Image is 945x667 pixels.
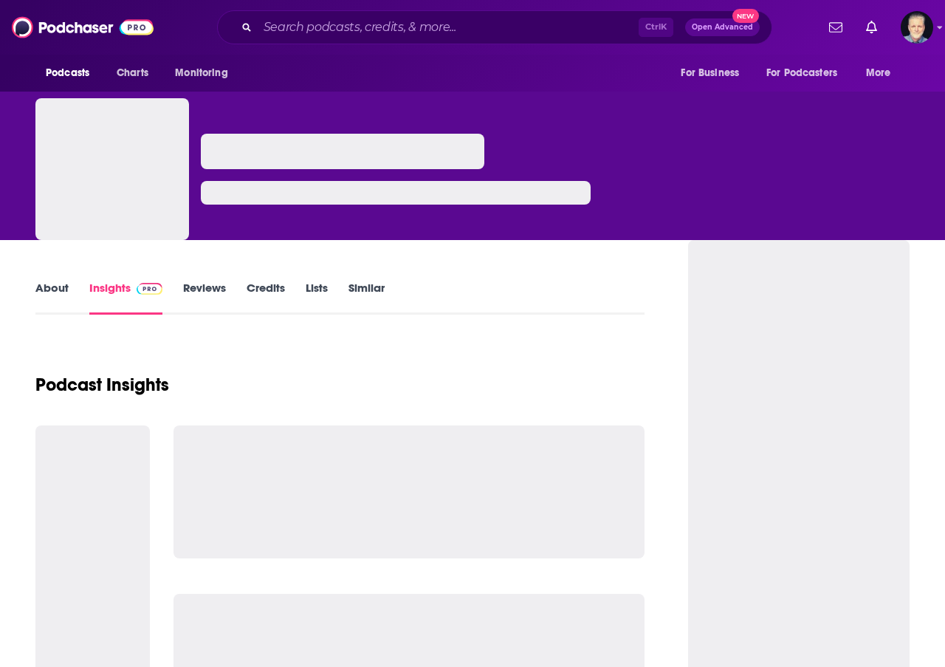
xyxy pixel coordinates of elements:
[258,16,639,39] input: Search podcasts, credits, & more...
[348,281,385,315] a: Similar
[35,374,169,396] h1: Podcast Insights
[901,11,933,44] span: Logged in as JonesLiterary
[165,59,247,87] button: open menu
[183,281,226,315] a: Reviews
[46,63,89,83] span: Podcasts
[823,15,848,40] a: Show notifications dropdown
[692,24,753,31] span: Open Advanced
[639,18,673,37] span: Ctrl K
[901,11,933,44] img: User Profile
[901,11,933,44] button: Show profile menu
[89,281,162,315] a: InsightsPodchaser Pro
[670,59,757,87] button: open menu
[757,59,859,87] button: open menu
[107,59,157,87] a: Charts
[137,283,162,295] img: Podchaser Pro
[306,281,328,315] a: Lists
[860,15,883,40] a: Show notifications dropdown
[117,63,148,83] span: Charts
[35,281,69,315] a: About
[681,63,739,83] span: For Business
[685,18,760,36] button: Open AdvancedNew
[866,63,891,83] span: More
[12,13,154,41] img: Podchaser - Follow, Share and Rate Podcasts
[856,59,910,87] button: open menu
[247,281,285,315] a: Credits
[217,10,772,44] div: Search podcasts, credits, & more...
[35,59,109,87] button: open menu
[732,9,759,23] span: New
[766,63,837,83] span: For Podcasters
[175,63,227,83] span: Monitoring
